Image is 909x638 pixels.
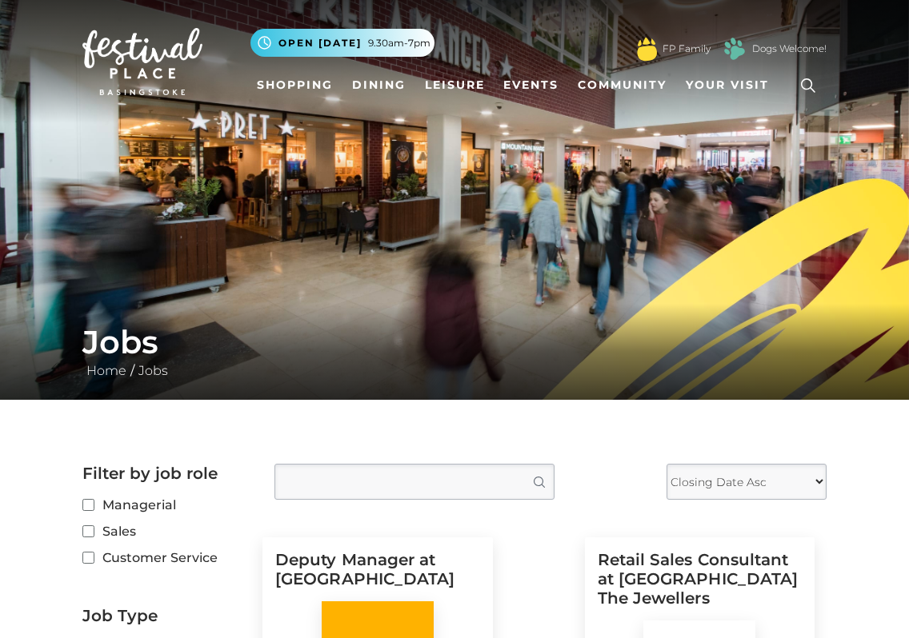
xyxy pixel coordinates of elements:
[346,70,412,100] a: Dining
[497,70,565,100] a: Events
[82,521,250,541] label: Sales
[663,42,711,56] a: FP Family
[82,548,250,568] label: Customer Service
[278,36,362,50] span: Open [DATE]
[82,495,250,515] label: Managerial
[82,464,250,483] h2: Filter by job role
[250,70,339,100] a: Shopping
[275,550,480,601] h5: Deputy Manager at [GEOGRAPHIC_DATA]
[250,29,434,57] button: Open [DATE] 9.30am-7pm
[82,363,130,378] a: Home
[571,70,673,100] a: Community
[82,28,202,95] img: Festival Place Logo
[368,36,430,50] span: 9.30am-7pm
[70,323,839,381] div: /
[752,42,827,56] a: Dogs Welcome!
[82,606,250,625] h2: Job Type
[686,77,769,94] span: Your Visit
[82,323,827,361] h1: Jobs
[598,550,803,620] h5: Retail Sales Consultant at [GEOGRAPHIC_DATA] The Jewellers
[418,70,491,100] a: Leisure
[134,363,172,378] a: Jobs
[679,70,783,100] a: Your Visit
